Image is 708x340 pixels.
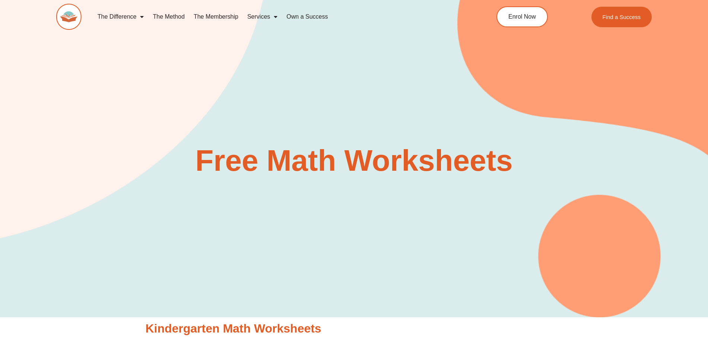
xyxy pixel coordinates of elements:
[282,8,332,25] a: Own a Success
[93,8,149,25] a: The Difference
[93,8,463,25] nav: Menu
[189,8,243,25] a: The Membership
[142,146,566,176] h2: Free Math Worksheets
[148,8,189,25] a: The Method
[146,321,563,337] h2: Kindergarten Math Worksheets
[603,14,641,20] span: Find a Success
[508,14,536,20] span: Enrol Now
[243,8,282,25] a: Services
[591,7,652,27] a: Find a Success
[496,6,548,27] a: Enrol Now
